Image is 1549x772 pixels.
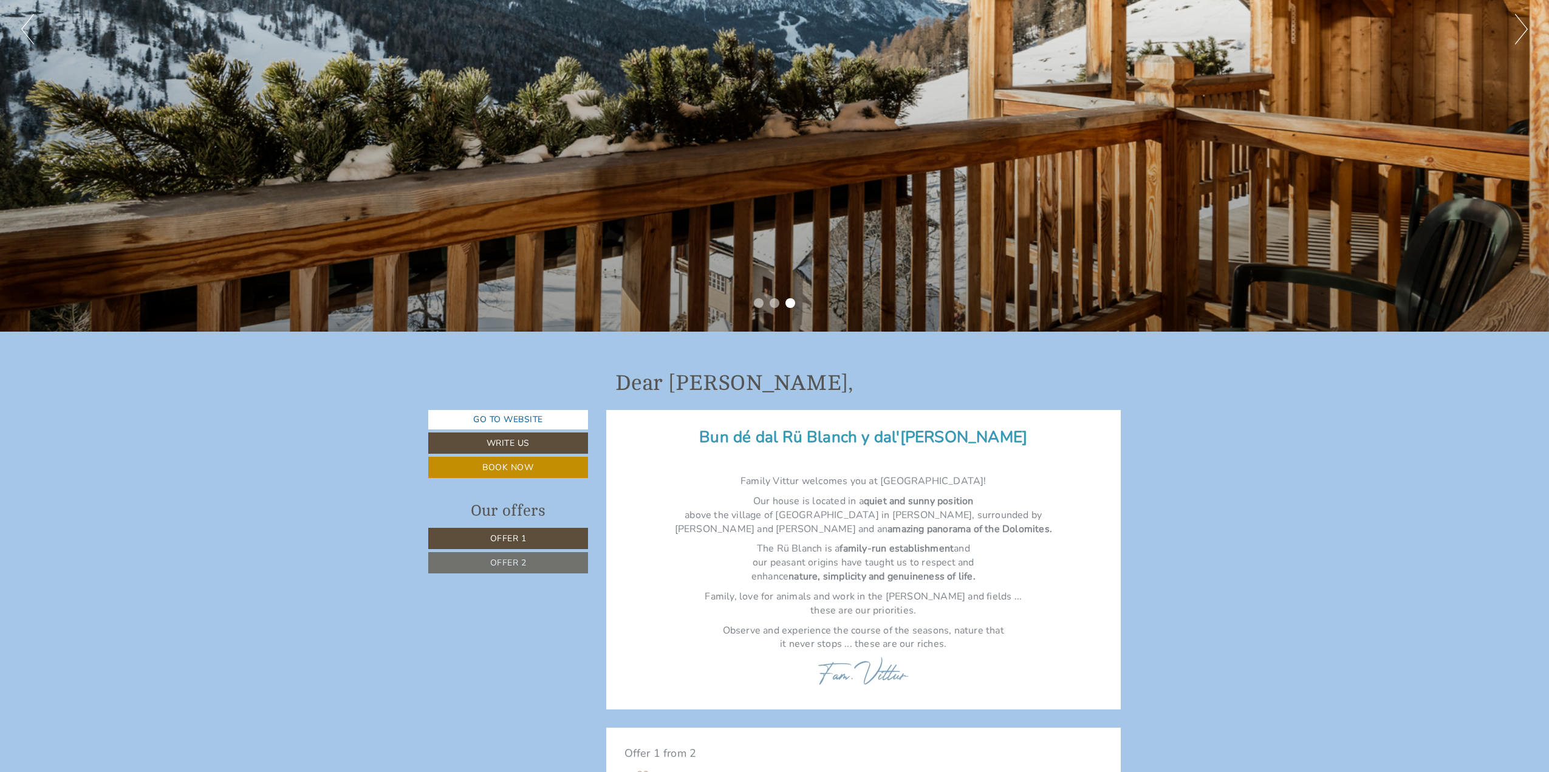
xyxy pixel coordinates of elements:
strong: family-run establishment [839,542,954,555]
div: Hello, how can we help you? [9,33,152,70]
h1: Dear [PERSON_NAME], [615,371,853,395]
button: Next [1515,14,1528,44]
p: The Rü Blanch is a and our peasant origins have taught us to respect and enhance [624,542,1103,584]
button: Send [417,320,479,341]
small: 10:10 [18,59,146,67]
a: Write us [428,432,588,454]
p: Family Vittur welcomes you at [GEOGRAPHIC_DATA]! [624,474,1103,488]
button: Previous [21,14,34,44]
img: image [818,657,909,685]
a: Go to website [428,410,588,429]
div: Our offers [428,499,588,522]
strong: nature, simplicity and genuineness of life. [788,570,976,583]
p: Observe and experience the course of the seasons, nature that it never stops ... these are our ri... [624,624,1103,652]
span: Offer 2 [490,557,527,569]
span: Bun dé dal Rü Blanch y dal'[PERSON_NAME] [699,426,1027,448]
div: [DATE] [216,9,262,30]
a: Book now [428,457,588,478]
strong: quiet and sunny position [864,494,974,508]
p: Our house is located in a above the village of [GEOGRAPHIC_DATA] in [PERSON_NAME], surrounded by ... [624,494,1103,536]
span: Offer 1 [490,533,527,544]
div: Hotel Ciasa Rü Blanch - Authentic view [18,35,146,45]
p: Family, love for animals and work in the [PERSON_NAME] and fields ... these are our priorities. [624,590,1103,618]
span: Offer 1 from 2 [624,746,697,760]
strong: amazing panorama of the Dolomites. [887,522,1052,536]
